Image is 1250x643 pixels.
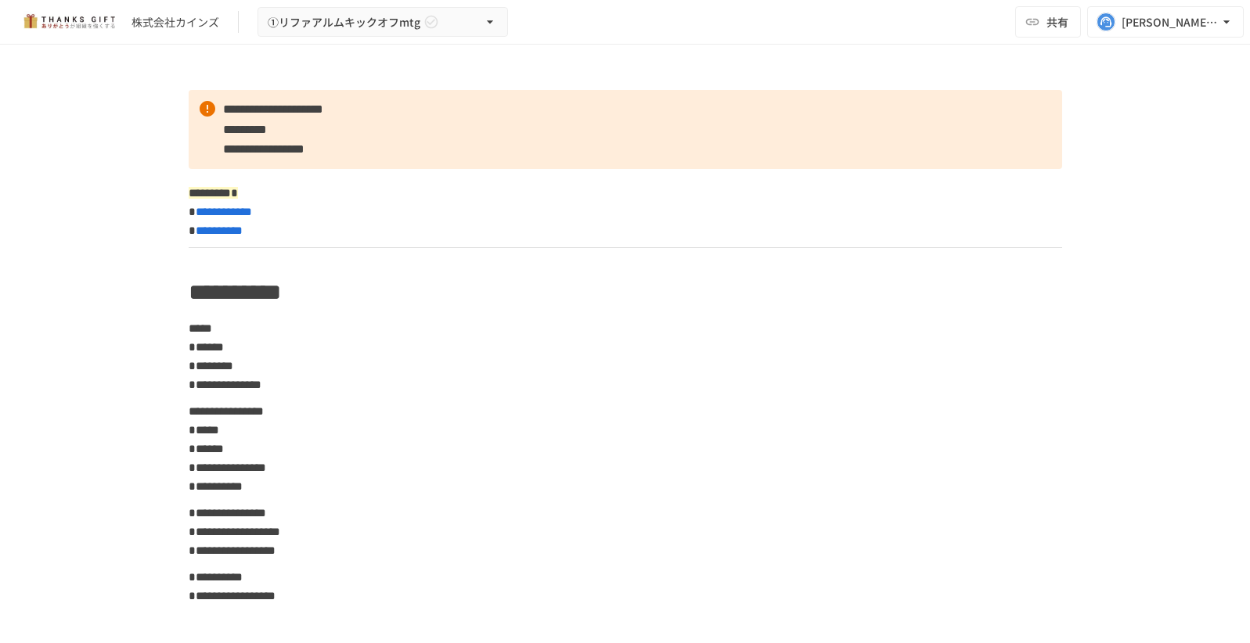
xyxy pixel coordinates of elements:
span: ①リファアルムキックオフmtg [268,13,420,32]
span: 共有 [1046,13,1068,31]
div: 株式会社カインズ [131,14,219,31]
div: [PERSON_NAME][EMAIL_ADDRESS][DOMAIN_NAME] [1122,13,1219,32]
img: mMP1OxWUAhQbsRWCurg7vIHe5HqDpP7qZo7fRoNLXQh [19,9,119,34]
button: [PERSON_NAME][EMAIL_ADDRESS][DOMAIN_NAME] [1087,6,1244,38]
button: ①リファアルムキックオフmtg [258,7,508,38]
button: 共有 [1015,6,1081,38]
